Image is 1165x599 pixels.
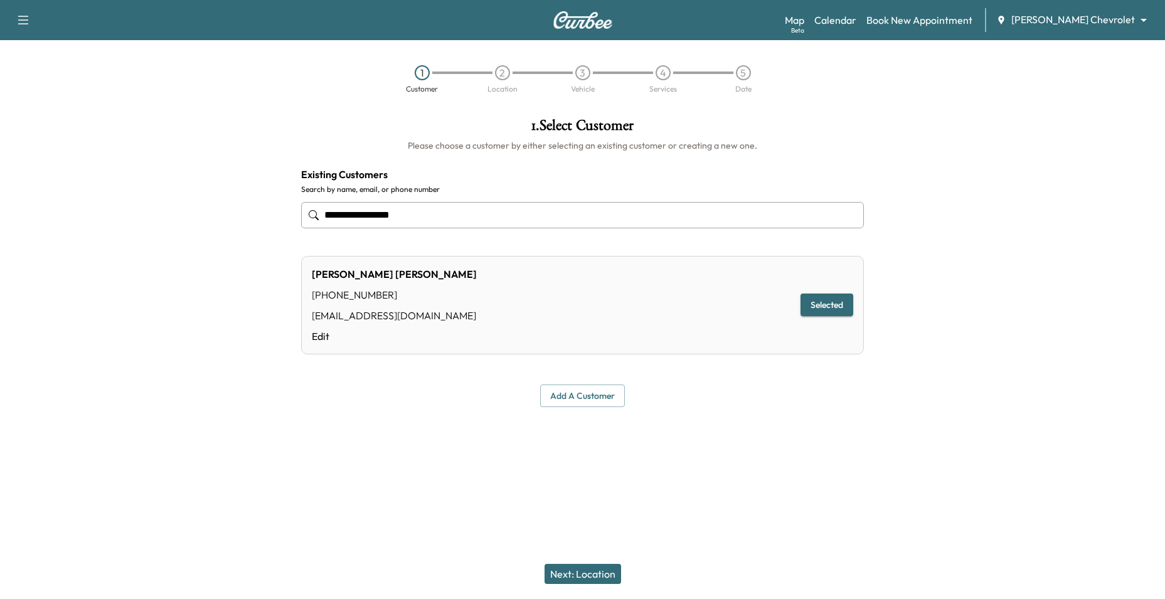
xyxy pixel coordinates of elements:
[649,85,677,93] div: Services
[312,308,477,323] div: [EMAIL_ADDRESS][DOMAIN_NAME]
[301,139,864,152] h6: Please choose a customer by either selecting an existing customer or creating a new one.
[487,85,518,93] div: Location
[545,564,621,584] button: Next: Location
[540,384,625,408] button: Add a customer
[656,65,671,80] div: 4
[1011,13,1135,27] span: [PERSON_NAME] Chevrolet
[301,184,864,194] label: Search by name, email, or phone number
[406,85,438,93] div: Customer
[301,167,864,182] h4: Existing Customers
[312,287,477,302] div: [PHONE_NUMBER]
[736,65,751,80] div: 5
[814,13,856,28] a: Calendar
[571,85,595,93] div: Vehicle
[495,65,510,80] div: 2
[553,11,613,29] img: Curbee Logo
[312,267,477,282] div: [PERSON_NAME] [PERSON_NAME]
[801,294,853,317] button: Selected
[312,329,477,344] a: Edit
[866,13,972,28] a: Book New Appointment
[301,118,864,139] h1: 1 . Select Customer
[415,65,430,80] div: 1
[735,85,752,93] div: Date
[785,13,804,28] a: MapBeta
[575,65,590,80] div: 3
[791,26,804,35] div: Beta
